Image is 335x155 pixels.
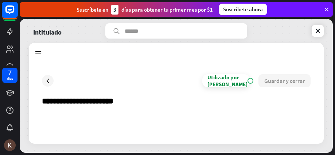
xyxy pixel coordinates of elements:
font: Intitulado [33,28,62,36]
font: días para obtener tu primer mes por $1 [121,6,213,13]
font: 3 [113,6,116,13]
font: días [7,76,13,81]
button: Abrir el widget de chat LiveChat [6,3,28,25]
font: Guardar y cerrar [264,77,305,84]
a: 7 días [2,68,17,83]
font: 7 [8,68,12,77]
button: Guardar y cerrar [258,74,311,87]
font: Suscríbete ahora [223,6,263,13]
font: Suscríbete en [77,6,108,13]
font: Utilizado por [PERSON_NAME] [207,74,248,88]
a: Intitulado [33,23,62,39]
